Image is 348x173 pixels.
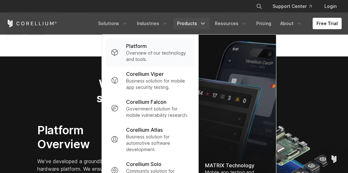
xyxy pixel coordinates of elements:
p: Corellium Viper [126,70,164,78]
div: Navigation Menu [248,1,342,12]
p: Business solution for automotive software development. [126,134,189,153]
a: Pricing [252,18,275,29]
h3: Platform Overview [37,123,138,151]
a: Platform Overview of our technology and tools. [106,38,195,66]
p: Corellium Solo [126,160,161,168]
a: Solutions [94,18,132,29]
a: Login [319,1,342,12]
a: Corellium Falcon Government solution for mobile vulnerability research. [106,94,195,122]
a: Products [173,18,210,29]
div: Open Intercom Messenger [326,151,342,167]
div: MATRIX Technology [205,162,270,169]
a: Free Trial [313,18,342,29]
a: Corellium Atlas Business solution for automotive software development. [106,122,195,156]
p: Corellium Falcon [126,98,167,106]
a: Resources [211,18,251,29]
p: Platform [126,42,147,50]
a: Corellium Home [6,20,57,27]
button: Search [253,1,265,12]
a: About [276,18,306,29]
p: Business solution for mobile app security testing. [126,78,189,90]
a: Corellium Viper Business solution for mobile app security testing. [106,66,195,94]
p: Government solution for mobile vulnerability research. [126,106,189,118]
h2: We change what's possible, so you can build what's next. [93,77,255,105]
p: Corellium Atlas [126,126,163,134]
a: Industries [133,18,172,29]
p: Overview of our technology and tools. [126,50,189,63]
div: Navigation Menu [94,18,342,29]
a: Support Center [267,1,317,12]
